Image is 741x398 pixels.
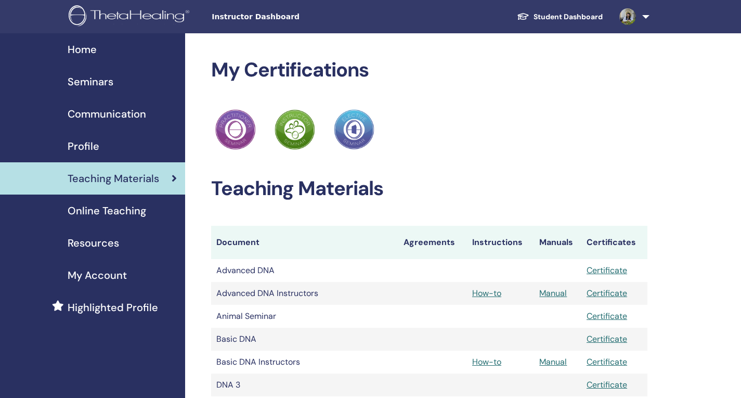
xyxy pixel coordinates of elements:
[334,109,374,150] img: Practitioner
[211,177,647,201] h2: Teaching Materials
[539,288,567,299] a: Manual
[472,288,501,299] a: How-to
[211,58,647,82] h2: My Certifications
[587,311,627,322] a: Certificate
[398,226,467,259] th: Agreements
[211,282,398,305] td: Advanced DNA Instructors
[68,300,158,315] span: Highlighted Profile
[534,226,581,259] th: Manuals
[539,356,567,367] a: Manual
[509,7,611,27] a: Student Dashboard
[68,106,146,122] span: Communication
[211,259,398,282] td: Advanced DNA
[69,5,193,29] img: logo.png
[472,356,501,367] a: How-to
[619,8,636,25] img: default.jpg
[68,267,127,283] span: My Account
[587,356,627,367] a: Certificate
[587,288,627,299] a: Certificate
[467,226,534,259] th: Instructions
[68,138,99,154] span: Profile
[68,74,113,89] span: Seminars
[215,109,256,150] img: Practitioner
[275,109,315,150] img: Practitioner
[517,12,529,21] img: graduation-cap-white.svg
[587,333,627,344] a: Certificate
[587,265,627,276] a: Certificate
[211,351,398,374] td: Basic DNA Instructors
[211,374,398,396] td: DNA 3
[211,305,398,328] td: Animal Seminar
[211,226,398,259] th: Document
[212,11,368,22] span: Instructor Dashboard
[211,328,398,351] td: Basic DNA
[587,379,627,390] a: Certificate
[68,42,97,57] span: Home
[68,203,146,219] span: Online Teaching
[68,235,119,251] span: Resources
[68,171,159,186] span: Teaching Materials
[581,226,647,259] th: Certificates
